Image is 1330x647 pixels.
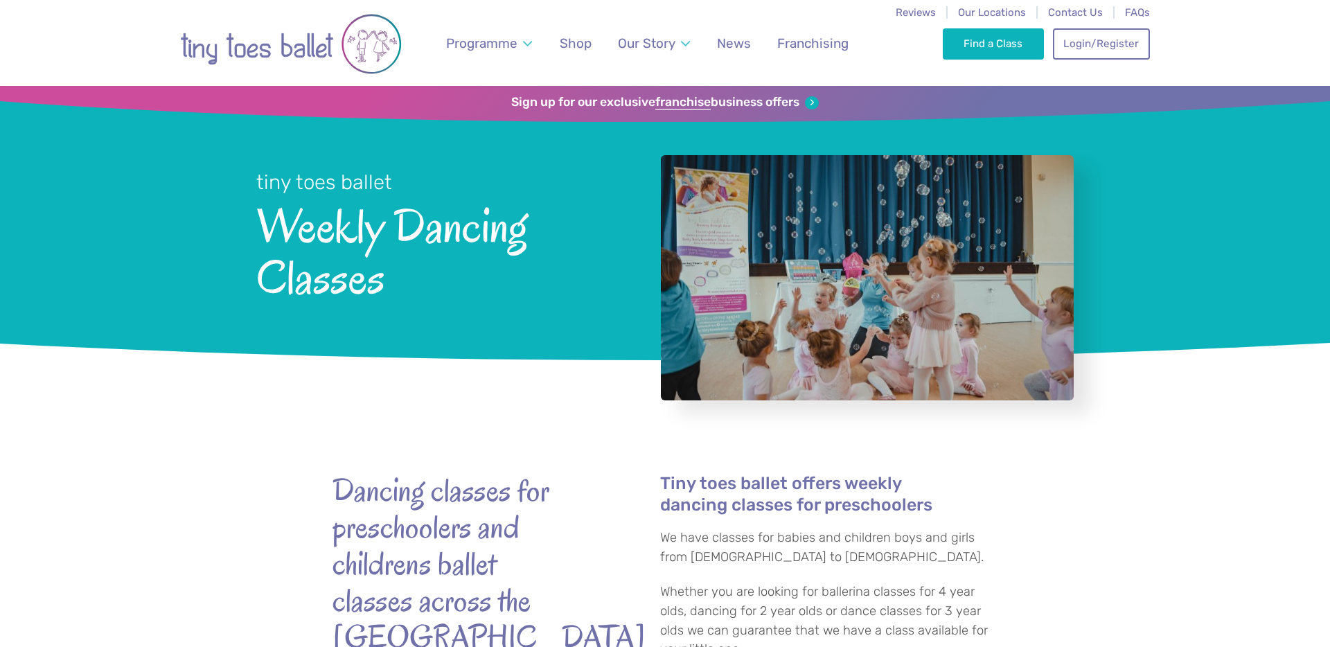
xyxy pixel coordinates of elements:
[896,6,936,19] a: Reviews
[256,170,392,194] small: tiny toes ballet
[660,497,932,515] a: dancing classes for preschoolers
[180,9,402,79] img: tiny toes ballet
[1125,6,1150,19] a: FAQs
[958,6,1026,19] a: Our Locations
[511,95,818,110] a: Sign up for our exclusivefranchisebusiness offers
[446,35,517,51] span: Programme
[655,95,711,110] strong: franchise
[717,35,751,51] span: News
[1048,6,1103,19] a: Contact Us
[618,35,675,51] span: Our Story
[612,27,697,60] a: Our Story
[660,472,997,515] h4: Tiny toes ballet offers weekly
[256,196,624,303] span: Weekly Dancing Classes
[553,27,598,60] a: Shop
[560,35,592,51] span: Shop
[660,529,997,567] p: We have classes for babies and children boys and girls from [DEMOGRAPHIC_DATA] to [DEMOGRAPHIC_DA...
[1053,28,1150,59] a: Login/Register
[440,27,539,60] a: Programme
[710,27,757,60] a: News
[943,28,1045,59] a: Find a Class
[771,27,855,60] a: Franchising
[777,35,849,51] span: Franchising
